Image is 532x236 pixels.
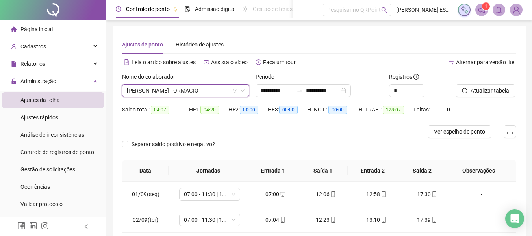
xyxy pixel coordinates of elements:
[184,214,235,226] span: 07:00 - 11:30 | 12:30 - 17:00
[243,6,248,12] span: sun
[328,106,347,114] span: 00:00
[297,87,303,94] span: to
[20,26,53,32] span: Página inicial
[11,78,17,84] span: lock
[122,41,163,48] span: Ajustes de ponto
[505,209,524,228] div: Open Intercom Messenger
[256,59,261,65] span: history
[307,216,345,224] div: 12:23
[381,7,387,13] span: search
[431,217,437,223] span: mobile
[447,106,450,113] span: 0
[396,6,453,14] span: [PERSON_NAME] ESQUADRIAS E VIDROS LTDA
[151,106,169,114] span: 04:07
[380,217,386,223] span: mobile
[431,191,437,197] span: mobile
[83,224,89,229] span: left
[133,217,158,223] span: 02/09(ter)
[298,160,348,182] th: Saída 1
[330,191,336,197] span: mobile
[471,86,509,95] span: Atualizar tabela
[413,106,431,113] span: Faltas:
[397,160,447,182] th: Saída 2
[257,190,295,199] div: 07:00
[122,72,180,81] label: Nome do colaborador
[41,222,49,230] span: instagram
[408,216,446,224] div: 17:39
[348,160,397,182] th: Entrada 2
[263,59,296,65] span: Faça um tour
[434,127,485,136] span: Ver espelho de ponto
[268,105,307,114] div: HE 3:
[20,184,50,190] span: Ocorrências
[240,88,245,93] span: down
[507,128,513,135] span: upload
[116,6,121,12] span: clock-circle
[211,59,248,65] span: Assista o vídeo
[380,191,386,197] span: mobile
[456,84,515,97] button: Atualizar tabela
[257,216,295,224] div: 07:04
[189,105,228,114] div: HE 1:
[478,6,485,13] span: notification
[122,105,189,114] div: Saldo total:
[127,85,245,97] span: JOÃO VITOR FORMAGIO
[307,190,345,199] div: 12:06
[124,59,130,65] span: file-text
[462,88,467,93] span: reload
[17,222,25,230] span: facebook
[485,4,488,9] span: 1
[279,106,298,114] span: 00:00
[358,216,395,224] div: 13:10
[169,160,248,182] th: Jornadas
[454,166,504,175] span: Observações
[330,217,336,223] span: mobile
[173,7,178,12] span: pushpin
[20,43,46,50] span: Cadastros
[185,6,190,12] span: file-done
[279,217,285,223] span: mobile
[128,140,218,149] span: Separar saldo positivo e negativo?
[253,6,293,12] span: Gestão de férias
[20,114,58,121] span: Ajustes rápidos
[20,132,84,138] span: Análise de inconsistências
[122,160,169,182] th: Data
[256,72,280,81] label: Período
[460,6,469,14] img: sparkle-icon.fc2bf0ac1784a2077858766a79e2daf3.svg
[20,201,63,207] span: Validar protocolo
[456,59,514,65] span: Alternar para versão lite
[447,160,510,182] th: Observações
[29,222,37,230] span: linkedin
[358,105,413,114] div: H. TRAB.:
[510,4,522,16] img: 89705
[428,125,491,138] button: Ver espelho de ponto
[297,87,303,94] span: swap-right
[11,61,17,67] span: file
[358,190,395,199] div: 12:58
[132,59,196,65] span: Leia o artigo sobre ajustes
[20,78,56,84] span: Administração
[232,88,237,93] span: filter
[20,97,60,103] span: Ajustes da folha
[20,149,94,155] span: Controle de registros de ponto
[458,216,505,224] div: -
[176,41,224,48] span: Histórico de ajustes
[389,72,419,81] span: Registros
[240,106,258,114] span: 00:00
[408,190,446,199] div: 17:30
[126,6,170,12] span: Controle de ponto
[204,59,209,65] span: youtube
[449,59,454,65] span: swap
[184,188,235,200] span: 07:00 - 11:30 | 12:30 - 17:00
[20,61,45,67] span: Relatórios
[132,191,159,197] span: 01/09(seg)
[458,190,505,199] div: -
[20,166,75,173] span: Gestão de solicitações
[248,160,298,182] th: Entrada 1
[11,44,17,49] span: user-add
[279,191,285,197] span: desktop
[413,74,419,80] span: info-circle
[482,2,490,10] sup: 1
[495,6,502,13] span: bell
[200,106,219,114] span: 04:20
